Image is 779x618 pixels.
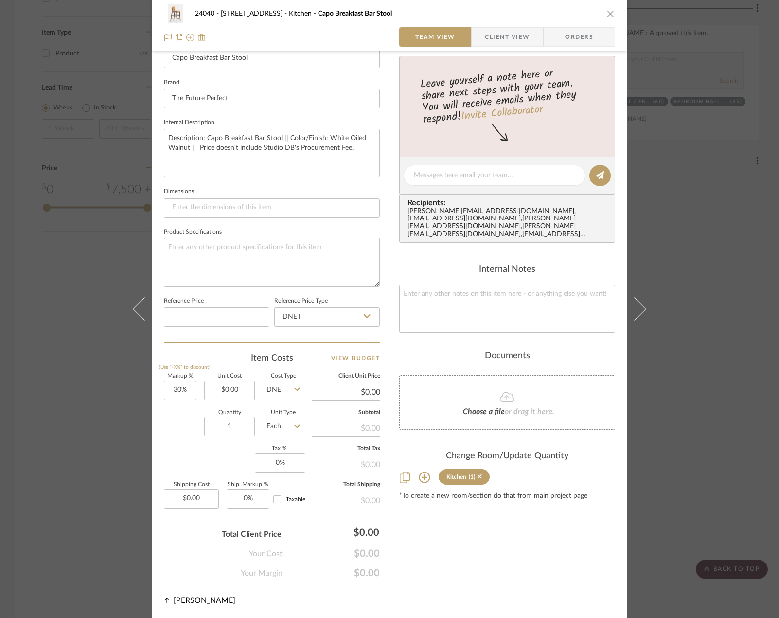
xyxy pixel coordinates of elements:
[399,351,615,362] div: Documents
[446,473,466,480] div: Kitchen
[312,410,380,415] label: Subtotal
[164,80,179,85] label: Brand
[274,299,328,304] label: Reference Price Type
[164,299,204,304] label: Reference Price
[606,9,615,18] button: close
[415,27,455,47] span: Team View
[283,567,380,579] span: $0.00
[198,34,206,41] img: Remove from project
[164,374,196,379] label: Markup %
[164,49,380,68] input: Enter Item Name
[469,473,475,480] div: (1)
[263,410,304,415] label: Unit Type
[312,455,380,473] div: $0.00
[485,27,530,47] span: Client View
[554,27,604,47] span: Orders
[399,264,615,275] div: Internal Notes
[312,374,380,379] label: Client Unit Price
[460,101,544,126] a: Invite Collaborator
[195,10,289,17] span: 24040 - [STREET_ADDRESS]
[399,451,615,462] div: Change Room/Update Quantity
[222,528,282,540] span: Total Client Price
[286,523,384,542] div: $0.00
[227,482,269,487] label: Ship. Markup %
[164,352,380,364] div: Item Costs
[289,10,318,17] span: Kitchen
[164,4,187,23] img: d76fda13-6a92-43ed-8310-a0e156b741be_48x40.jpg
[204,374,255,379] label: Unit Cost
[505,408,554,416] span: or drag it here.
[331,352,380,364] a: View Budget
[241,567,283,579] span: Your Margin
[164,89,380,108] input: Enter Brand
[164,198,380,218] input: Enter the dimensions of this item
[164,482,219,487] label: Shipping Cost
[164,189,194,194] label: Dimensions
[463,408,505,416] span: Choose a file
[204,410,255,415] label: Quantity
[249,548,283,560] span: Your Cost
[407,208,611,239] div: [PERSON_NAME][EMAIL_ADDRESS][DOMAIN_NAME] , [EMAIL_ADDRESS][DOMAIN_NAME] , [PERSON_NAME][EMAIL_AD...
[312,491,380,509] div: $0.00
[286,496,305,502] span: Taxable
[164,230,222,235] label: Product Specifications
[312,446,380,451] label: Total Tax
[407,199,611,207] span: Recipients:
[399,492,615,500] div: *To create a new room/section do that from main project page
[255,446,304,451] label: Tax %
[263,374,304,379] label: Cost Type
[312,482,380,487] label: Total Shipping
[164,120,214,125] label: Internal Description
[174,597,235,604] span: [PERSON_NAME]
[312,418,380,436] div: $0.00
[318,10,392,17] span: Capo Breakfast Bar Stool
[398,63,617,128] div: Leave yourself a note here or share next steps with your team. You will receive emails when they ...
[283,548,380,560] span: $0.00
